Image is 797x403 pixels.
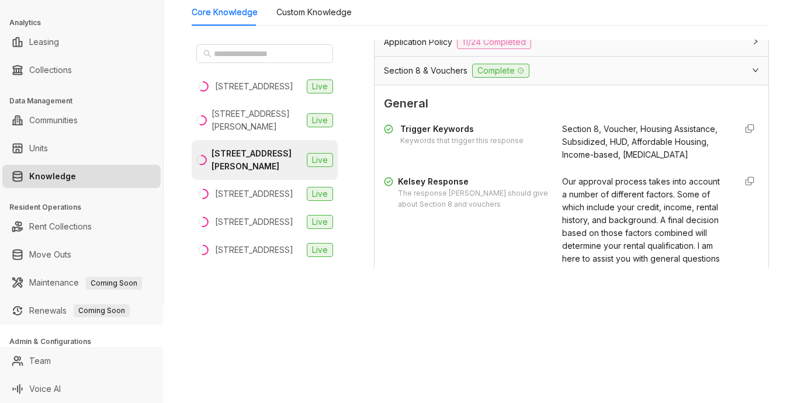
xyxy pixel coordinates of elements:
[398,188,548,210] div: The response [PERSON_NAME] should give about Section 8 and vouchers
[2,299,161,322] li: Renewals
[29,299,130,322] a: RenewalsComing Soon
[562,176,723,341] span: Our approval process takes into account a number of different factors. Some of which include your...
[307,153,333,167] span: Live
[384,36,452,48] span: Application Policy
[9,336,163,347] h3: Admin & Configurations
[2,137,161,160] li: Units
[29,243,71,266] a: Move Outs
[29,349,51,373] a: Team
[375,28,768,56] div: Application Policy11/24 Completed
[752,38,759,45] span: collapsed
[2,109,161,132] li: Communities
[400,123,524,136] div: Trigger Keywords
[215,187,293,200] div: [STREET_ADDRESS]
[215,80,293,93] div: [STREET_ADDRESS]
[307,113,333,127] span: Live
[29,215,92,238] a: Rent Collections
[2,377,161,401] li: Voice AI
[457,35,531,49] span: 11/24 Completed
[562,124,718,159] span: Section 8, Voucher, Housing Assistance, Subsidized, HUD, Affordable Housing, Income-based, [MEDIC...
[398,175,548,188] div: Kelsey Response
[215,244,293,256] div: [STREET_ADDRESS]
[86,277,142,290] span: Coming Soon
[29,30,59,54] a: Leasing
[74,304,130,317] span: Coming Soon
[9,96,163,106] h3: Data Management
[375,57,768,85] div: Section 8 & VouchersComplete
[307,187,333,201] span: Live
[29,58,72,82] a: Collections
[384,64,467,77] span: Section 8 & Vouchers
[2,30,161,54] li: Leasing
[2,349,161,373] li: Team
[192,6,258,19] div: Core Knowledge
[29,165,76,188] a: Knowledge
[212,147,302,173] div: [STREET_ADDRESS][PERSON_NAME]
[2,58,161,82] li: Collections
[9,18,163,28] h3: Analytics
[276,6,352,19] div: Custom Knowledge
[215,216,293,228] div: [STREET_ADDRESS]
[9,202,163,213] h3: Resident Operations
[212,107,302,133] div: [STREET_ADDRESS][PERSON_NAME]
[752,67,759,74] span: expanded
[2,243,161,266] li: Move Outs
[203,50,212,58] span: search
[472,64,529,78] span: Complete
[307,79,333,93] span: Live
[307,243,333,257] span: Live
[2,271,161,294] li: Maintenance
[2,215,161,238] li: Rent Collections
[29,137,48,160] a: Units
[29,377,61,401] a: Voice AI
[384,95,759,113] span: General
[29,109,78,132] a: Communities
[307,215,333,229] span: Live
[2,165,161,188] li: Knowledge
[400,136,524,147] div: Keywords that trigger this response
